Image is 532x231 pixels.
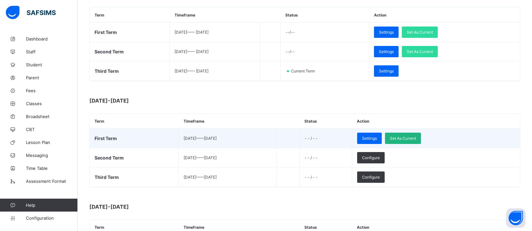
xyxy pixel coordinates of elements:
span: Set As Current [407,30,433,35]
span: Set As Current [407,49,433,54]
span: CBT [26,127,78,132]
span: - - / - - [305,155,318,160]
span: [DATE] —— [DATE] [184,175,217,180]
th: Status [280,8,369,23]
span: Set As Current [390,136,416,141]
span: Staff [26,49,78,54]
span: [DATE] —— [DATE] [175,69,209,73]
span: [DATE]-[DATE] [89,203,219,210]
span: First Term [95,29,117,35]
span: Classes [26,101,78,106]
span: [DATE] —— [DATE] [175,49,209,54]
span: Fees [26,88,78,93]
span: [DATE] —— [DATE] [184,136,217,141]
span: [DATE]-[DATE] [89,97,219,104]
span: Third Term [95,68,119,74]
td: --/-- [280,42,369,61]
th: Timeframe [170,8,260,23]
span: Settings [379,49,394,54]
span: Help [26,203,77,208]
span: Settings [362,136,377,141]
span: Configure [362,155,380,160]
th: Term [90,8,170,23]
th: Status [300,114,352,129]
span: Messaging [26,153,78,158]
span: Second Term [95,155,124,160]
span: Second Term [95,49,124,54]
span: Lesson Plan [26,140,78,145]
span: Broadsheet [26,114,78,119]
th: Action [369,8,520,23]
span: Configure [362,175,380,180]
span: Current Term [290,69,319,73]
span: Student [26,62,78,67]
span: Configuration [26,215,77,221]
span: [DATE] —— [DATE] [184,155,217,160]
span: Dashboard [26,36,78,41]
th: Term [90,114,179,129]
span: Assessment Format [26,179,78,184]
button: Open asap [506,208,526,228]
th: Action [352,114,520,129]
span: Third Term [95,174,119,180]
span: Parent [26,75,78,80]
img: safsims [6,6,56,19]
span: - - / - - [305,136,318,141]
td: --/-- [280,23,369,42]
span: Time Table [26,166,78,171]
span: First Term [95,136,117,141]
th: Timeframe [179,114,277,129]
span: Settings [379,69,394,73]
span: Settings [379,30,394,35]
span: - - / - - [305,175,318,180]
span: [DATE] —— [DATE] [175,30,209,35]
